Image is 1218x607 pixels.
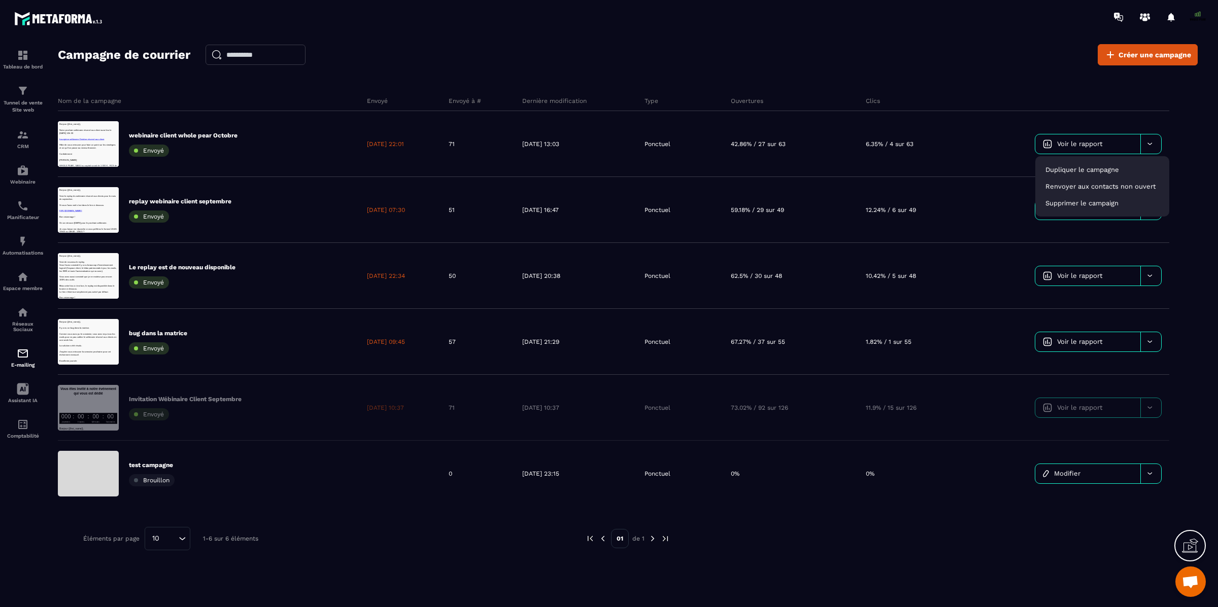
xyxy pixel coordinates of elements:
[3,263,43,299] a: automationsautomationsEspace membre
[5,25,198,45] p: Voici le replay du webinaire réservé aux clients pour le mois de septembre.
[5,94,198,104] p: Bon visionnage !
[3,362,43,368] p: E-mailing
[5,55,155,63] a: Inscription wébinaire Octobre réservé aux client
[645,97,658,105] p: Type
[5,124,198,134] p: [PERSON_NAME]
[9,6,194,34] strong: Vous êtes invité à notre événement qui vous est dédié
[5,25,198,35] p: Voici de nouveau le replay.
[598,534,607,543] img: prev
[5,145,197,172] span: WHOLE PEAR , SASU au capital social de 1 000 € - RCS de Sens [STREET_ADDRESS] – [PHONE_NUMBER] – ...
[648,534,657,543] img: next
[645,272,670,280] p: Ponctuel
[17,271,29,283] img: automations
[129,197,231,205] p: replay webinaire client septembre
[3,77,43,121] a: formationformationTunnel de vente Site web
[17,418,29,431] img: accountant
[866,97,880,105] p: Clics
[731,140,786,148] p: 42.86% / 27 sur 63
[143,279,164,286] span: Envoyé
[129,329,187,337] p: bug dans la matrice
[129,263,235,271] p: Le replay est de nouveau disponible
[5,104,198,115] p: Cordialement
[1057,140,1102,148] span: Voir le rapport
[17,85,29,97] img: formation
[449,470,452,478] p: 0
[5,124,198,134] p: Le lien n'était tout simplement pas activé par défaut.
[645,338,670,346] p: Ponctuel
[5,5,198,15] p: Bonjour {{first_name}},
[5,134,198,145] p: Excellente journée
[3,250,43,256] p: Automatisations
[3,144,43,149] p: CRM
[1035,332,1140,351] a: Voir le rapport
[3,299,43,340] a: social-networksocial-networkRéseaux Sociaux
[17,164,29,176] img: automations
[611,529,629,548] p: 01
[866,338,911,346] p: 1.82% / 1 sur 55
[367,272,405,280] p: [DATE] 22:34
[3,375,43,411] a: Assistant IA
[5,75,198,94] p: Vous avez aussi constaté que je ne maitrise pas encore 100% des outils
[149,533,163,544] span: 10
[367,97,388,105] p: Envoyé
[3,321,43,332] p: Réseaux Sociaux
[1119,50,1191,60] span: Créer une campagne
[143,411,164,418] span: Envoyé
[5,55,198,65] p: Si vous l'avez raté c'est dans le lien ci dessous.
[731,272,782,280] p: 62.5% / 30 sur 48
[129,461,175,469] p: test campagne
[3,192,43,228] a: schedulerschedulerPlanificateur
[449,140,455,148] p: 71
[1057,338,1102,345] span: Voir le rapport
[3,340,43,375] a: emailemailE-mailing
[866,470,874,478] p: 0%
[1035,464,1140,483] a: Modifier
[17,129,29,141] img: formation
[1045,166,1119,173] span: Dupliquer le campagne
[5,140,198,151] p: Bonjour {{first_name}},
[449,206,455,214] p: 51
[5,25,198,45] p: Notre prochain wébinaire réservé aux client aura lieu le [DATE] 12h 30
[522,272,560,280] p: [DATE] 20:38
[449,272,456,280] p: 50
[5,75,80,83] a: [URL][DOMAIN_NAME]
[5,104,198,124] p: Mais cette fois ci c'est bon, le replay est disponible dans le bouton ci dessous.
[645,470,670,478] p: Ponctuel
[522,97,587,105] p: Dernière modification
[3,99,43,114] p: Tunnel de vente Site web
[143,477,170,484] span: Brouillon
[632,534,645,543] p: de 1
[5,104,198,124] p: J'espère vous retrouver la semaine prochaine pour cet évènement mensuel.
[143,345,164,352] span: Envoyé
[449,338,456,346] p: 57
[5,45,198,75] p: Comme vous avez pu le constater, vous avez reçu tous les mails pour ne pas oublier le wébinaire r...
[3,157,43,192] a: automationsautomationsWebinaire
[586,534,595,543] img: prev
[143,213,164,220] span: Envoyé
[14,9,106,28] img: logo
[731,338,785,346] p: 67.27% / 37 sur 55
[522,338,559,346] p: [DATE] 21:29
[58,45,190,65] h2: Campagne de courrier
[5,75,198,94] p: Hâte de vous retrouver pour faire un point sur les stratégies et se qu'il se passe au niveau fina...
[83,535,140,542] p: Éléments par page
[17,235,29,247] img: automations
[1057,272,1102,279] span: Voir le rapport
[449,97,481,105] p: Envoyé à #
[3,228,43,263] a: automationsautomationsAutomatisations
[5,85,198,95] p: La solution a été résolu.
[5,134,198,154] p: Je vous laisse me répondre si vous préférez le format 12h30-13h15 ou 18h30 - 19h15 ?
[17,49,29,61] img: formation
[143,147,164,154] span: Envoyé
[1175,566,1206,597] div: Ouvrir le chat
[3,398,43,403] p: Assistant IA
[1043,271,1052,280] img: icon
[367,404,404,412] p: [DATE] 10:37
[1045,199,1119,207] span: Supprimer le campaign
[145,527,190,550] div: Search for option
[203,535,258,542] p: 1-6 sur 6 éléments
[1043,470,1049,477] img: icon
[1054,470,1080,477] span: Modifier
[522,206,559,214] p: [DATE] 16:47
